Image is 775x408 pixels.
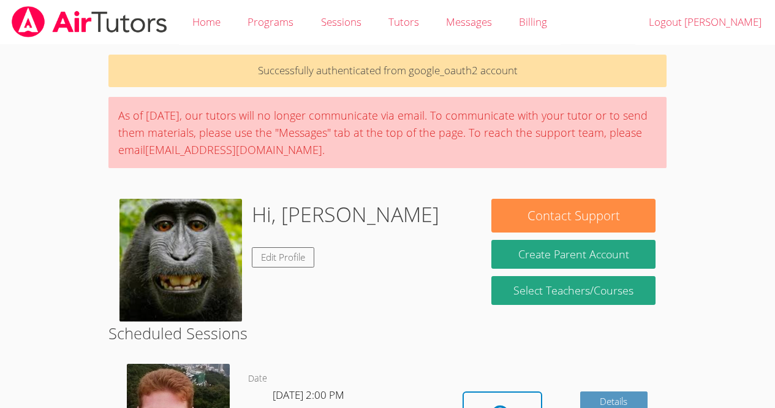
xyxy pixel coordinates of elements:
a: Select Teachers/Courses [491,276,655,305]
div: As of [DATE], our tutors will no longer communicate via email. To communicate with your tutor or ... [108,97,667,168]
h1: Hi, [PERSON_NAME] [252,199,439,230]
img: Screenshot%202025-09-26%20141036.png [119,199,242,321]
p: Successfully authenticated from google_oauth2 account [108,55,667,87]
img: airtutors_banner-c4298cdbf04f3fff15de1276eac7730deb9818008684d7c2e4769d2f7ddbe033.png [10,6,168,37]
h2: Scheduled Sessions [108,321,667,345]
span: Messages [446,15,492,29]
a: Edit Profile [252,247,314,268]
span: [DATE] 2:00 PM [273,388,344,402]
button: Contact Support [491,199,655,233]
dt: Date [248,371,267,387]
button: Create Parent Account [491,240,655,269]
